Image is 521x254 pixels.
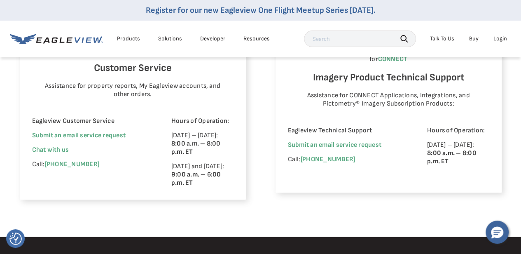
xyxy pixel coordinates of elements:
p: Eagleview Customer Service [32,117,149,125]
a: [PHONE_NUMBER] [301,155,355,163]
p: Eagleview Technical Support [288,127,404,135]
strong: 8:00 a.m. – 8:00 p.m. ET [427,149,477,165]
strong: 8:00 a.m. – 8:00 p.m. ET [171,140,221,156]
p: Call: [32,160,149,169]
a: Developer [200,35,225,42]
span: Chat with us [32,146,69,154]
p: Hours of Operation: [171,117,234,125]
a: CONNECT [378,55,408,63]
p: Hours of Operation: [427,127,489,135]
p: [DATE] and [DATE]: [171,162,234,187]
p: [DATE] – [DATE]: [427,141,489,166]
a: Buy [469,35,479,42]
h6: Customer Service [32,60,234,76]
a: Register for our new Eagleview One Flight Meetup Series [DATE]. [146,5,376,15]
p: [DATE] – [DATE]: [171,132,234,156]
div: Products [117,35,140,42]
a: Submit an email service request [32,132,126,139]
img: Revisit consent button [9,233,22,245]
p: Call: [288,155,404,164]
a: Submit an email service request [288,141,381,149]
a: [PHONE_NUMBER] [45,160,99,168]
strong: 9:00 a.m. – 6:00 p.m. ET [171,171,221,187]
button: Consent Preferences [9,233,22,245]
button: Hello, have a question? Let’s chat. [486,221,509,244]
p: Assistance for CONNECT Applications, Integrations, and Pictometry® Imagery Subscription Products: [296,92,481,108]
div: Login [493,35,507,42]
div: Resources [243,35,270,42]
div: Solutions [158,35,182,42]
p: Assistance for property reports, My Eagleview accounts, and other orders. [40,82,225,99]
div: Talk To Us [430,35,454,42]
input: Search [304,31,416,47]
h6: Imagery Product Technical Support [288,70,489,85]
